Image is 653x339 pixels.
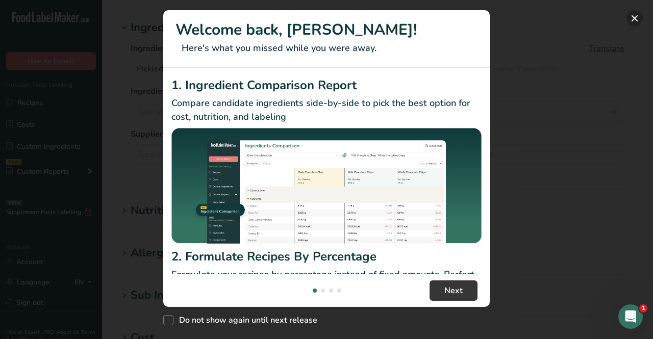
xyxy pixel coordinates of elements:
p: Compare candidate ingredients side-by-side to pick the best option for cost, nutrition, and labeling [171,96,482,124]
h2: 2. Formulate Recipes By Percentage [171,247,482,266]
span: Next [444,284,463,297]
span: 1 [639,304,647,312]
button: Next [430,280,478,301]
h1: Welcome back, [PERSON_NAME]! [175,18,478,41]
span: Do not show again until next release [173,315,317,325]
img: Ingredient Comparison Report [171,128,482,244]
iframe: Intercom live chat [618,304,643,329]
h2: 1. Ingredient Comparison Report [171,76,482,94]
p: Formulate your recipes by percentage instead of fixed amounts. Perfect for scaling and keeping re... [171,268,482,295]
p: Here's what you missed while you were away. [175,41,478,55]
